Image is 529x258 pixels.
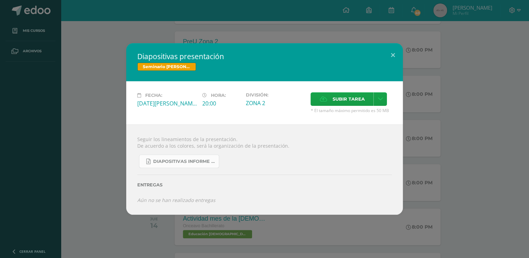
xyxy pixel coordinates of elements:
[139,155,219,168] a: Diapositivas informe investigación acción 2025.xlsx
[137,182,392,187] label: Entregas
[332,93,364,105] span: Subir tarea
[145,93,162,98] span: Fecha:
[245,92,305,98] label: División:
[137,197,215,203] i: Aún no se han realizado entregas
[202,100,240,107] div: 20:00
[310,108,392,113] span: * El tamaño máximo permitido es 50 MB
[153,159,215,164] span: Diapositivas informe investigación acción 2025.xlsx
[137,100,197,107] div: [DATE][PERSON_NAME]
[126,125,403,214] div: Seguir los lineamientos de la presentación. De acuerdo a los colores, será la organización de la ...
[137,52,392,61] h2: Diapositivas presentación
[383,43,403,67] button: Close (Esc)
[211,93,226,98] span: Hora:
[245,99,305,107] div: ZONA 2
[137,63,196,71] span: Seminario [PERSON_NAME] V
